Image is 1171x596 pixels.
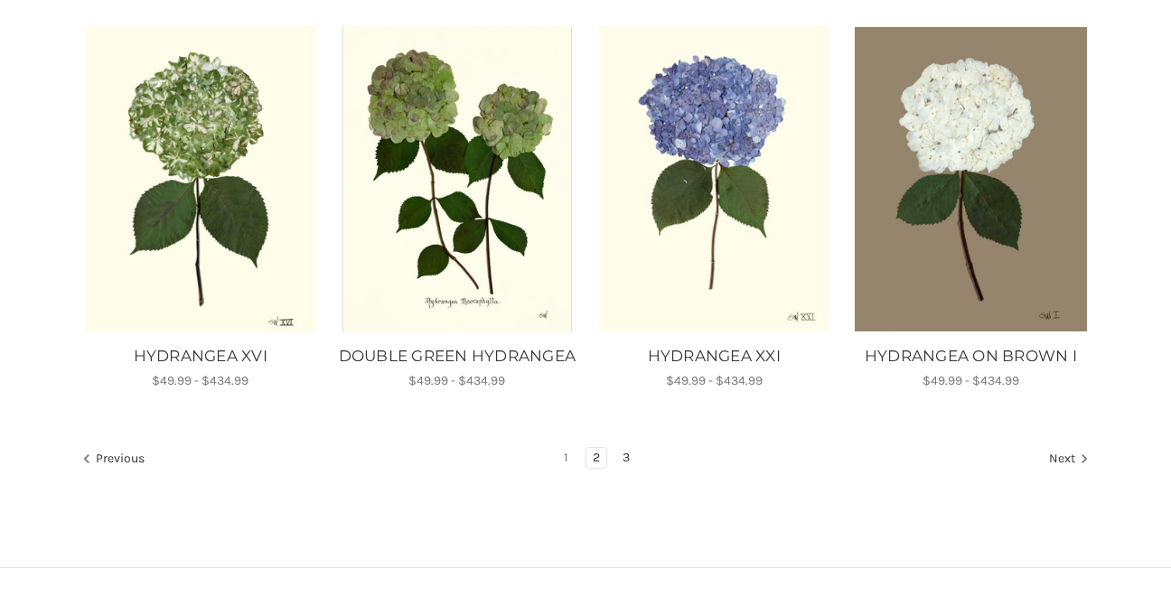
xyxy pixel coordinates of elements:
[855,27,1087,331] img: Unframed
[923,373,1019,388] span: $49.99 - $434.99
[852,345,1090,368] a: HYDRANGEA ON BROWN I, Price range from $49.99 to $434.99
[855,26,1087,332] a: HYDRANGEA ON BROWN I, Price range from $49.99 to $434.99
[341,26,573,332] a: DOUBLE GREEN HYDRANGEA, Price range from $49.99 to $434.99
[1043,448,1089,471] a: Next
[152,373,248,388] span: $49.99 - $434.99
[341,26,573,332] img: Unframed
[81,447,1090,472] nav: pagination
[616,448,636,468] a: Page 3 of 3
[81,345,319,368] a: HYDRANGEA XVI, Price range from $49.99 to $434.99
[595,345,833,368] a: HYDRANGEA XXI, Price range from $49.99 to $434.99
[84,26,316,332] img: Unframed
[598,26,830,332] a: HYDRANGEA XXI, Price range from $49.99 to $434.99
[338,345,576,368] a: DOUBLE GREEN HYDRANGEA, Price range from $49.99 to $434.99
[557,448,575,468] a: Page 1 of 3
[82,448,151,471] a: Previous
[408,373,505,388] span: $49.99 - $434.99
[598,26,830,332] img: Unframed
[84,26,316,332] a: HYDRANGEA XVI, Price range from $49.99 to $434.99
[666,373,763,388] span: $49.99 - $434.99
[586,448,606,468] a: Page 2 of 3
